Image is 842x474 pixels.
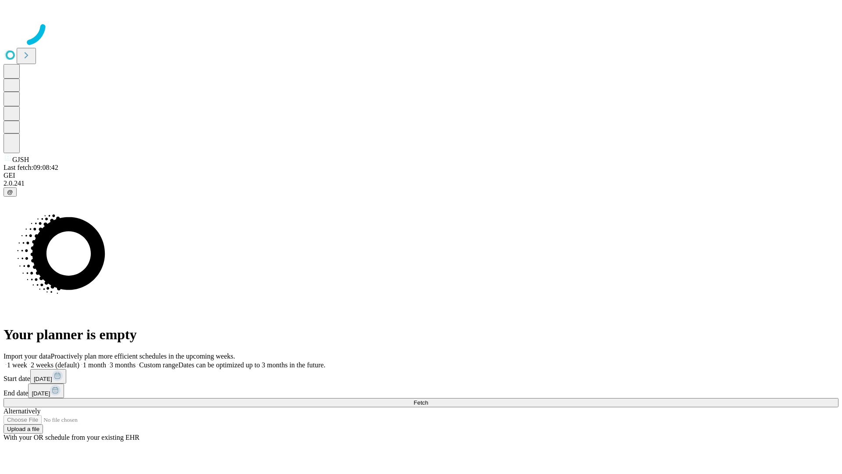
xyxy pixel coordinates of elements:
[414,399,428,406] span: Fetch
[4,424,43,434] button: Upload a file
[83,361,106,369] span: 1 month
[139,361,178,369] span: Custom range
[4,172,838,180] div: GEI
[51,352,235,360] span: Proactively plan more efficient schedules in the upcoming weeks.
[4,369,838,384] div: Start date
[4,164,58,171] span: Last fetch: 09:08:42
[4,187,17,197] button: @
[178,361,325,369] span: Dates can be optimized up to 3 months in the future.
[4,352,51,360] span: Import your data
[4,327,838,343] h1: Your planner is empty
[28,384,64,398] button: [DATE]
[30,369,66,384] button: [DATE]
[34,376,52,382] span: [DATE]
[7,189,13,195] span: @
[4,384,838,398] div: End date
[32,390,50,397] span: [DATE]
[4,180,838,187] div: 2.0.241
[12,156,29,163] span: GJSH
[110,361,136,369] span: 3 months
[31,361,79,369] span: 2 weeks (default)
[7,361,27,369] span: 1 week
[4,434,139,441] span: With your OR schedule from your existing EHR
[4,398,838,407] button: Fetch
[4,407,40,415] span: Alternatively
